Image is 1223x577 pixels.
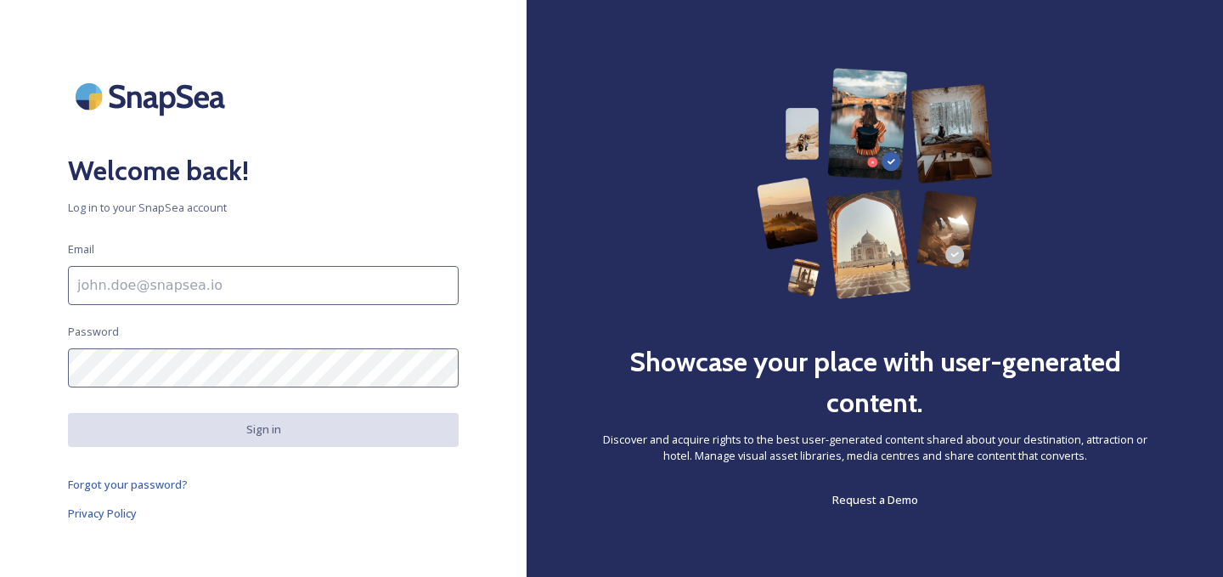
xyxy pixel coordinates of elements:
[68,150,459,191] h2: Welcome back!
[68,200,459,216] span: Log in to your SnapSea account
[595,342,1155,423] h2: Showcase your place with user-generated content.
[68,413,459,446] button: Sign in
[595,432,1155,464] span: Discover and acquire rights to the best user-generated content shared about your destination, att...
[832,489,918,510] a: Request a Demo
[68,266,459,305] input: john.doe@snapsea.io
[832,492,918,507] span: Request a Demo
[68,324,119,340] span: Password
[68,474,459,495] a: Forgot your password?
[68,506,137,521] span: Privacy Policy
[68,503,459,523] a: Privacy Policy
[757,68,992,299] img: 63b42ca75bacad526042e722_Group%20154-p-800.png
[68,68,238,125] img: SnapSea Logo
[68,241,94,257] span: Email
[68,477,188,492] span: Forgot your password?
